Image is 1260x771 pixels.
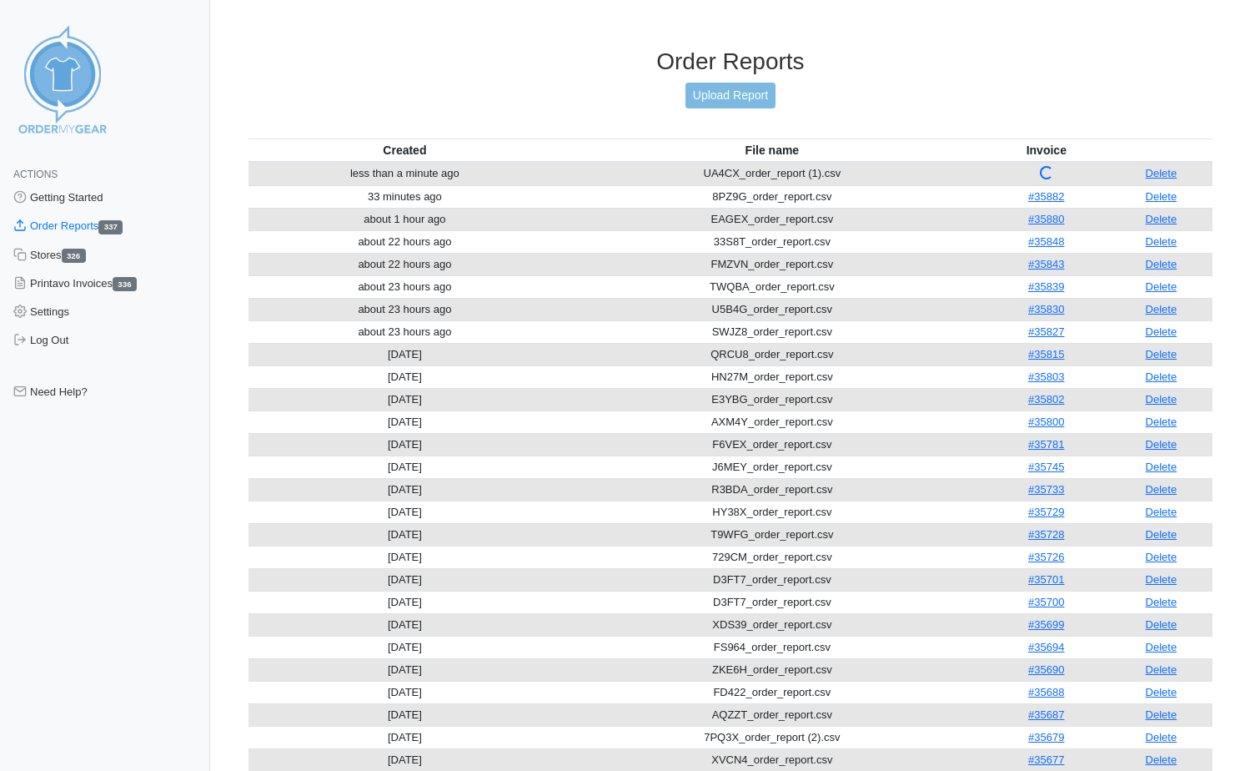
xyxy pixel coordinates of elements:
span: Actions [13,169,58,180]
a: #35688 [1028,686,1064,698]
a: Delete [1146,663,1177,676]
td: F6VEX_order_report.csv [561,433,983,456]
td: XDS39_order_report.csv [561,613,983,636]
a: Delete [1146,753,1177,766]
td: UA4CX_order_report (1).csv [561,162,983,186]
td: FMZVN_order_report.csv [561,253,983,275]
td: [DATE] [248,726,561,748]
td: 8PZ9G_order_report.csv [561,185,983,208]
a: #35848 [1028,235,1064,248]
span: 336 [113,277,137,291]
th: Invoice [983,139,1110,162]
td: [DATE] [248,703,561,726]
td: FD422_order_report.csv [561,681,983,703]
td: [DATE] [248,636,561,658]
td: [DATE] [248,478,561,501]
td: 7PQ3X_order_report (2).csv [561,726,983,748]
a: #35781 [1028,438,1064,451]
a: #35803 [1028,370,1064,383]
a: #35700 [1028,596,1064,608]
a: #35677 [1028,753,1064,766]
a: Delete [1146,213,1177,225]
a: #35726 [1028,551,1064,563]
td: [DATE] [248,613,561,636]
td: [DATE] [248,501,561,523]
a: #35745 [1028,461,1064,473]
a: Delete [1146,325,1177,338]
a: Delete [1146,618,1177,631]
a: #35882 [1028,190,1064,203]
td: T9WFG_order_report.csv [561,523,983,546]
a: Delete [1146,506,1177,518]
a: #35839 [1028,280,1064,293]
th: File name [561,139,983,162]
td: XVCN4_order_report.csv [561,748,983,771]
a: #35694 [1028,641,1064,653]
td: 729CM_order_report.csv [561,546,983,568]
a: Delete [1146,731,1177,743]
a: Delete [1146,641,1177,653]
a: #35690 [1028,663,1064,676]
a: Delete [1146,190,1177,203]
a: Delete [1146,461,1177,473]
td: [DATE] [248,523,561,546]
td: [DATE] [248,388,561,411]
a: #35733 [1028,483,1064,496]
td: less than a minute ago [248,162,561,186]
td: D3FT7_order_report.csv [561,568,983,591]
td: [DATE] [248,681,561,703]
a: Delete [1146,596,1177,608]
td: about 1 hour ago [248,208,561,230]
td: U5B4G_order_report.csv [561,298,983,320]
a: #35802 [1028,393,1064,406]
td: [DATE] [248,546,561,568]
td: J6MEY_order_report.csv [561,456,983,478]
td: 33 minutes ago [248,185,561,208]
a: #35687 [1028,708,1064,721]
a: Delete [1146,708,1177,721]
td: [DATE] [248,456,561,478]
td: about 22 hours ago [248,230,561,253]
a: Delete [1146,393,1177,406]
a: Delete [1146,303,1177,315]
td: D3FT7_order_report.csv [561,591,983,613]
td: AXM4Y_order_report.csv [561,411,983,433]
td: R3BDA_order_report.csv [561,478,983,501]
a: Upload Report [685,83,776,108]
a: Delete [1146,438,1177,451]
a: #35701 [1028,573,1064,586]
a: Delete [1146,258,1177,270]
a: #35843 [1028,258,1064,270]
td: HY38X_order_report.csv [561,501,983,523]
a: Delete [1146,370,1177,383]
td: [DATE] [248,343,561,365]
td: 33S8T_order_report.csv [561,230,983,253]
td: [DATE] [248,658,561,681]
td: QRCU8_order_report.csv [561,343,983,365]
td: [DATE] [248,748,561,771]
a: #35815 [1028,348,1064,360]
td: [DATE] [248,591,561,613]
a: Delete [1146,551,1177,563]
a: Delete [1146,573,1177,586]
td: [DATE] [248,568,561,591]
td: [DATE] [248,411,561,433]
td: about 23 hours ago [248,275,561,298]
a: Delete [1146,483,1177,496]
a: Delete [1146,167,1177,179]
a: Delete [1146,348,1177,360]
td: HN27M_order_report.csv [561,365,983,388]
td: TWQBA_order_report.csv [561,275,983,298]
a: #35699 [1028,618,1064,631]
a: #35800 [1028,416,1064,428]
td: FS964_order_report.csv [561,636,983,658]
a: #35679 [1028,731,1064,743]
td: AQZZT_order_report.csv [561,703,983,726]
td: ZKE6H_order_report.csv [561,658,983,681]
a: Delete [1146,280,1177,293]
td: EAGEX_order_report.csv [561,208,983,230]
h3: Order Reports [248,48,1212,76]
td: E3YBG_order_report.csv [561,388,983,411]
a: #35830 [1028,303,1064,315]
a: #35827 [1028,325,1064,338]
